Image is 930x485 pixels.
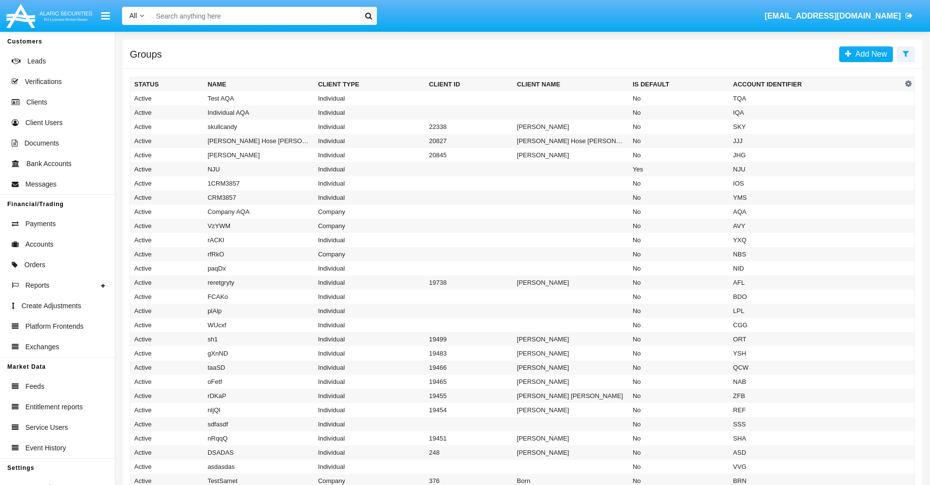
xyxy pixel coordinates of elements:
[729,162,903,176] td: NJU
[314,290,425,304] td: Individual
[629,318,729,332] td: No
[204,360,314,375] td: taaSD
[425,445,513,460] td: 248
[130,360,204,375] td: Active
[204,417,314,431] td: sdfasdf
[204,148,314,162] td: [PERSON_NAME]
[130,120,204,134] td: Active
[513,346,629,360] td: [PERSON_NAME]
[629,176,729,190] td: No
[629,346,729,360] td: No
[513,431,629,445] td: [PERSON_NAME]
[729,134,903,148] td: JJJ
[729,360,903,375] td: QCW
[204,134,314,148] td: [PERSON_NAME] Hose [PERSON_NAME]
[425,346,513,360] td: 19483
[629,205,729,219] td: No
[130,162,204,176] td: Active
[760,2,918,30] a: [EMAIL_ADDRESS][DOMAIN_NAME]
[314,134,425,148] td: Individual
[425,332,513,346] td: 19499
[130,134,204,148] td: Active
[130,50,162,58] h5: Groups
[130,431,204,445] td: Active
[629,219,729,233] td: No
[513,134,629,148] td: [PERSON_NAME] Hose [PERSON_NAME]
[513,77,629,92] th: Client Name
[130,460,204,474] td: Active
[314,445,425,460] td: Individual
[25,342,59,352] span: Exchanges
[629,290,729,304] td: No
[629,360,729,375] td: No
[729,219,903,233] td: AVY
[314,219,425,233] td: Company
[204,445,314,460] td: DSADAS
[151,7,357,25] input: Search
[513,120,629,134] td: [PERSON_NAME]
[425,134,513,148] td: 20827
[24,260,45,270] span: Orders
[729,431,903,445] td: SHA
[513,403,629,417] td: [PERSON_NAME]
[314,389,425,403] td: Individual
[425,77,513,92] th: Client ID
[130,105,204,120] td: Active
[25,77,62,87] span: Verifications
[629,375,729,389] td: No
[314,304,425,318] td: Individual
[629,120,729,134] td: No
[122,11,151,21] a: All
[729,233,903,247] td: YXQ
[204,91,314,105] td: Test AQA
[204,290,314,304] td: FCAKo
[25,280,49,291] span: Reports
[314,77,425,92] th: Client Type
[25,118,62,128] span: Client Users
[765,12,901,20] span: [EMAIL_ADDRESS][DOMAIN_NAME]
[729,304,903,318] td: LPL
[130,176,204,190] td: Active
[24,138,59,148] span: Documents
[314,205,425,219] td: Company
[729,77,903,92] th: Account Identifier
[314,275,425,290] td: Individual
[130,247,204,261] td: Active
[130,375,204,389] td: Active
[25,321,83,332] span: Platform Frontends
[729,445,903,460] td: ASD
[629,389,729,403] td: No
[629,332,729,346] td: No
[204,120,314,134] td: skullcandy
[629,275,729,290] td: No
[5,1,94,30] img: Logo image
[629,148,729,162] td: No
[204,375,314,389] td: oFetf
[204,219,314,233] td: VzYWM
[629,190,729,205] td: No
[314,318,425,332] td: Individual
[629,105,729,120] td: No
[314,460,425,474] td: Individual
[130,318,204,332] td: Active
[729,261,903,275] td: NID
[729,389,903,403] td: ZFB
[204,205,314,219] td: Company AQA
[729,275,903,290] td: AFL
[425,431,513,445] td: 19451
[425,403,513,417] td: 19454
[130,445,204,460] td: Active
[629,261,729,275] td: No
[629,417,729,431] td: No
[729,105,903,120] td: IQA
[130,91,204,105] td: Active
[729,375,903,389] td: NAB
[314,233,425,247] td: Individual
[851,50,887,58] span: Add New
[204,77,314,92] th: Name
[629,134,729,148] td: No
[130,148,204,162] td: Active
[204,233,314,247] td: rACKl
[629,460,729,474] td: No
[25,402,83,412] span: Entitlement reports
